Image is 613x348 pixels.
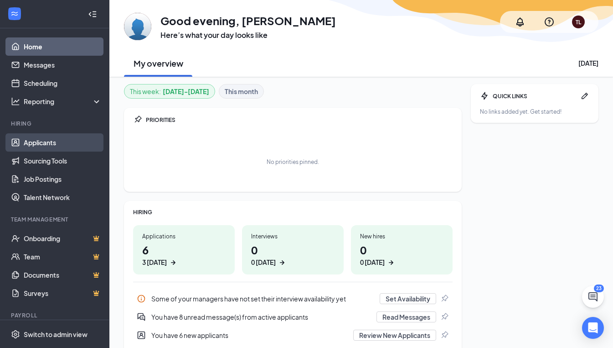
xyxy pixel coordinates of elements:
[160,30,336,40] h3: Here’s what your day looks like
[134,58,183,69] h2: My overview
[267,158,319,166] div: No priorities pinned.
[151,312,371,322] div: You have 8 unread message(s) from active applicants
[169,258,178,267] svg: ArrowRight
[133,290,453,308] a: InfoSome of your managers have not set their interview availability yetSet AvailabilityPin
[480,108,589,116] div: No links added yet. Get started!
[142,232,226,240] div: Applications
[11,97,20,106] svg: Analysis
[130,86,209,96] div: This week :
[24,248,102,266] a: TeamCrown
[582,317,604,339] div: Open Intercom Messenger
[24,188,102,206] a: Talent Network
[133,290,453,308] div: Some of your managers have not set their interview availability yet
[515,16,525,27] svg: Notifications
[137,312,146,322] svg: DoubleChatActive
[137,331,146,340] svg: UserEntity
[10,9,19,18] svg: WorkstreamLogo
[587,291,598,302] svg: ChatActive
[440,294,449,303] svg: Pin
[137,294,146,303] svg: Info
[24,266,102,284] a: DocumentsCrown
[133,326,453,344] a: UserEntityYou have 6 new applicantsReview New ApplicantsPin
[24,56,102,74] a: Messages
[142,242,226,267] h1: 6
[133,208,453,216] div: HIRING
[163,86,209,96] b: [DATE] - [DATE]
[440,312,449,322] svg: Pin
[146,116,453,124] div: PRIORITIES
[251,242,335,267] h1: 0
[24,37,102,56] a: Home
[594,285,604,292] div: 23
[11,216,100,223] div: Team Management
[360,232,443,240] div: New hires
[360,242,443,267] h1: 0
[351,225,453,274] a: New hires00 [DATE]ArrowRight
[578,58,598,68] div: [DATE]
[376,311,436,322] button: Read Messages
[576,18,581,26] div: TL
[24,229,102,248] a: OnboardingCrown
[386,258,396,267] svg: ArrowRight
[353,330,436,341] button: Review New Applicants
[11,120,100,127] div: Hiring
[493,92,577,100] div: QUICK LINKS
[160,13,336,28] h1: Good evening, [PERSON_NAME]
[582,286,604,308] button: ChatActive
[24,97,102,106] div: Reporting
[360,258,385,267] div: 0 [DATE]
[251,258,276,267] div: 0 [DATE]
[133,115,142,124] svg: Pin
[24,133,102,152] a: Applicants
[88,10,97,19] svg: Collapse
[151,294,374,303] div: Some of your managers have not set their interview availability yet
[124,13,151,40] img: Tysongi Love
[24,74,102,92] a: Scheduling
[133,225,235,274] a: Applications63 [DATE]ArrowRight
[544,16,555,27] svg: QuestionInfo
[24,152,102,170] a: Sourcing Tools
[151,331,348,340] div: You have 6 new applicants
[133,326,453,344] div: You have 6 new applicants
[142,258,167,267] div: 3 [DATE]
[225,86,258,96] b: This month
[251,232,335,240] div: Interviews
[24,330,88,339] div: Switch to admin view
[580,91,589,100] svg: Pen
[380,293,436,304] button: Set Availability
[133,308,453,326] div: You have 8 unread message(s) from active applicants
[11,330,20,339] svg: Settings
[440,331,449,340] svg: Pin
[242,225,344,274] a: Interviews00 [DATE]ArrowRight
[278,258,287,267] svg: ArrowRight
[11,311,100,319] div: Payroll
[480,91,489,100] svg: Bolt
[24,284,102,302] a: SurveysCrown
[133,308,453,326] a: DoubleChatActiveYou have 8 unread message(s) from active applicantsRead MessagesPin
[24,170,102,188] a: Job Postings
